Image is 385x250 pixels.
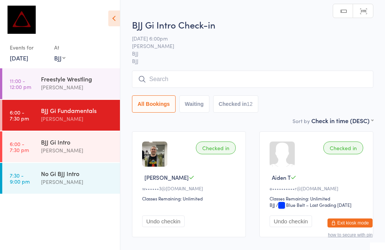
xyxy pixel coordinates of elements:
span: [PERSON_NAME] [132,42,362,50]
img: Dominance MMA Thomastown [8,6,36,34]
span: / Blue Belt – Last Grading [DATE] [276,202,352,208]
div: Classes Remaining: Unlimited [270,195,365,202]
time: 6:00 - 7:30 pm [10,109,29,121]
span: [DATE] 6:00pm [132,35,362,42]
span: BJJ [132,57,373,65]
h2: BJJ Gi Intro Check-in [132,18,373,31]
a: 11:00 -12:00 pmFreestyle Wrestling[PERSON_NAME] [2,68,120,99]
span: [PERSON_NAME] [144,173,189,181]
time: 11:00 - 12:00 pm [10,78,31,90]
div: e••••••••••r@[DOMAIN_NAME] [270,185,365,191]
div: [PERSON_NAME] [41,83,114,92]
div: BJJ Gi Fundamentals [41,106,114,114]
button: Checked in12 [213,95,258,113]
input: Search [132,71,373,88]
time: 7:30 - 9:00 pm [10,172,30,184]
div: [PERSON_NAME] [41,114,114,123]
div: Events for [10,41,47,54]
div: BJJ [54,54,65,62]
a: [DATE] [10,54,28,62]
div: w••••••3@[DOMAIN_NAME] [142,185,238,191]
button: Waiting [179,95,209,113]
a: 7:30 -9:00 pmNo Gi BJJ Intro[PERSON_NAME] [2,163,120,194]
div: Check in time (DESC) [311,116,373,125]
button: Undo checkin [270,215,312,227]
span: BJJ [132,50,362,57]
a: 6:00 -7:30 pmBJJ Gi Fundamentals[PERSON_NAME] [2,100,120,131]
button: how to secure with pin [328,232,373,238]
time: 6:00 - 7:30 pm [10,141,29,153]
div: [PERSON_NAME] [41,178,114,186]
button: All Bookings [132,95,176,113]
img: image1724837506.png [142,142,167,167]
div: BJJ Gi Intro [41,138,114,146]
div: Checked in [323,142,363,154]
span: Aiden T [272,173,291,181]
div: At [54,41,65,54]
button: Undo checkin [142,215,185,227]
div: Freestyle Wrestling [41,75,114,83]
label: Sort by [293,117,310,125]
div: [PERSON_NAME] [41,146,114,155]
div: Classes Remaining: Unlimited [142,195,238,202]
a: 6:00 -7:30 pmBJJ Gi Intro[PERSON_NAME] [2,131,120,162]
div: No Gi BJJ Intro [41,169,114,178]
button: Exit kiosk mode [327,218,373,227]
div: BJJ [270,202,275,208]
div: 12 [247,101,253,107]
div: Checked in [196,142,236,154]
